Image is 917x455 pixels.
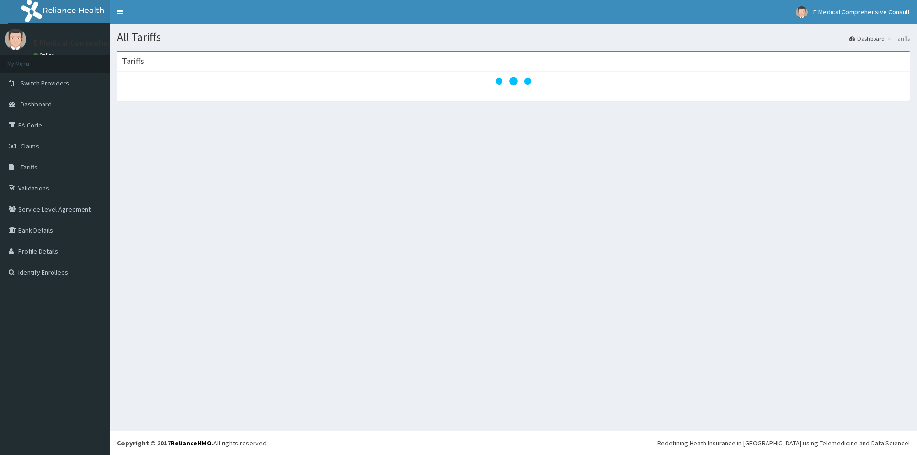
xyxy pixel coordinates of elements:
[122,57,144,65] h3: Tariffs
[117,31,910,43] h1: All Tariffs
[494,62,533,100] svg: audio-loading
[117,439,213,447] strong: Copyright © 2017 .
[21,163,38,171] span: Tariffs
[21,100,52,108] span: Dashboard
[885,34,910,42] li: Tariffs
[657,438,910,448] div: Redefining Heath Insurance in [GEOGRAPHIC_DATA] using Telemedicine and Data Science!
[33,52,56,59] a: Online
[5,29,26,50] img: User Image
[21,79,69,87] span: Switch Providers
[171,439,212,447] a: RelianceHMO
[849,34,885,42] a: Dashboard
[21,142,39,150] span: Claims
[796,6,808,18] img: User Image
[33,39,158,47] p: E Medical Comprehensive Consult
[813,8,910,16] span: E Medical Comprehensive Consult
[110,431,917,455] footer: All rights reserved.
